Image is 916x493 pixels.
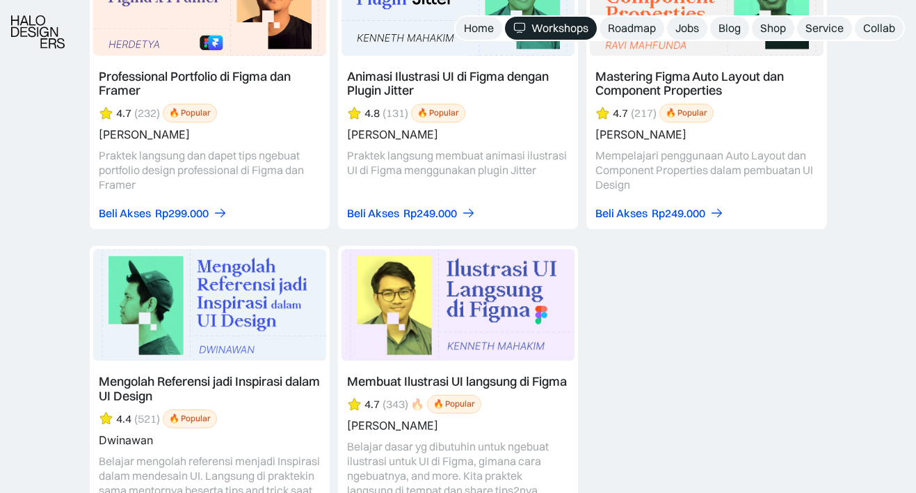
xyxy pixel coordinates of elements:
[531,21,588,36] div: Workshops
[608,21,656,36] div: Roadmap
[403,206,457,221] div: Rp249.000
[595,206,724,221] a: Beli AksesRp249.000
[752,17,794,40] a: Shop
[347,206,399,221] div: Beli Akses
[595,206,648,221] div: Beli Akses
[652,206,705,221] div: Rp249.000
[675,21,699,36] div: Jobs
[667,17,707,40] a: Jobs
[456,17,502,40] a: Home
[155,206,209,221] div: Rp299.000
[505,17,597,40] a: Workshops
[760,21,786,36] div: Shop
[347,206,476,221] a: Beli AksesRp249.000
[600,17,664,40] a: Roadmap
[855,17,903,40] a: Collab
[718,21,741,36] div: Blog
[710,17,749,40] a: Blog
[797,17,852,40] a: Service
[464,21,494,36] div: Home
[863,21,895,36] div: Collab
[99,206,227,221] a: Beli AksesRp299.000
[99,206,151,221] div: Beli Akses
[805,21,844,36] div: Service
